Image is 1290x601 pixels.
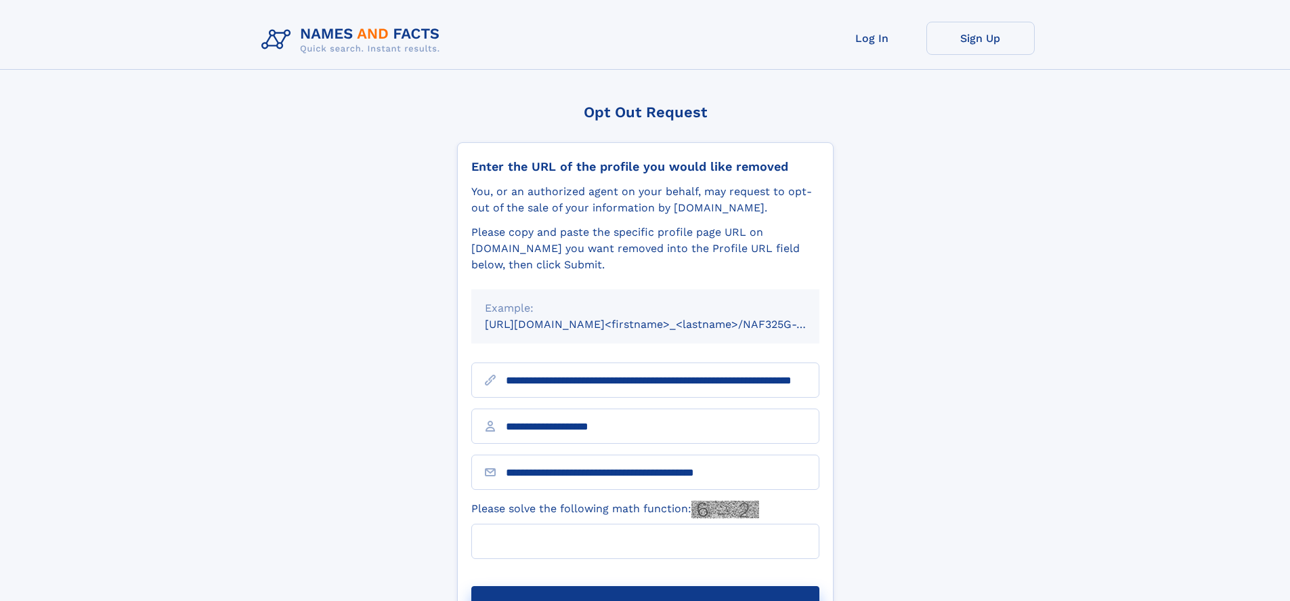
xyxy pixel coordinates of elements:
small: [URL][DOMAIN_NAME]<firstname>_<lastname>/NAF325G-xxxxxxxx [485,318,845,331]
div: Opt Out Request [457,104,834,121]
a: Sign Up [926,22,1035,55]
a: Log In [818,22,926,55]
div: Example: [485,300,806,316]
div: Enter the URL of the profile you would like removed [471,159,819,174]
img: Logo Names and Facts [256,22,451,58]
div: You, or an authorized agent on your behalf, may request to opt-out of the sale of your informatio... [471,184,819,216]
label: Please solve the following math function: [471,501,759,518]
div: Please copy and paste the specific profile page URL on [DOMAIN_NAME] you want removed into the Pr... [471,224,819,273]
